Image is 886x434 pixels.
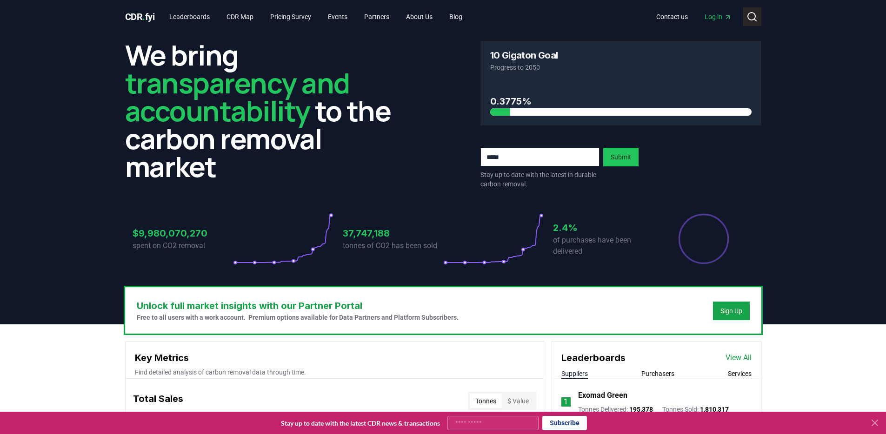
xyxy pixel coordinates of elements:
h3: 37,747,188 [343,226,443,240]
a: Sign Up [720,306,742,316]
p: Free to all users with a work account. Premium options available for Data Partners and Platform S... [137,313,459,322]
a: CDR.fyi [125,10,155,23]
a: About Us [399,8,440,25]
span: CDR fyi [125,11,155,22]
p: Stay up to date with the latest in durable carbon removal. [480,170,600,189]
button: Submit [603,148,639,166]
h3: Total Sales [133,392,183,410]
a: Contact us [649,8,695,25]
button: Services [728,369,752,378]
h3: Unlock full market insights with our Partner Portal [137,299,459,313]
nav: Main [162,8,470,25]
h3: 2.4% [553,221,653,235]
div: Percentage of sales delivered [678,213,730,265]
button: $ Value [502,394,534,408]
a: Exomad Green [578,390,627,401]
h2: We bring to the carbon removal market [125,41,406,180]
a: Events [320,8,355,25]
p: tonnes of CO2 has been sold [343,240,443,251]
a: Partners [357,8,397,25]
a: View All [726,352,752,363]
span: 195,378 [629,406,653,413]
p: spent on CO2 removal [133,240,233,251]
a: Leaderboards [162,8,217,25]
span: transparency and accountability [125,64,350,130]
button: Suppliers [561,369,588,378]
p: Progress to 2050 [490,63,752,72]
span: Log in [705,12,732,21]
p: Tonnes Sold : [662,405,729,414]
a: Pricing Survey [263,8,319,25]
h3: Key Metrics [135,351,534,365]
h3: $9,980,070,270 [133,226,233,240]
a: Log in [697,8,739,25]
p: Tonnes Delivered : [578,405,653,414]
nav: Main [649,8,739,25]
h3: 0.3775% [490,94,752,108]
h3: Leaderboards [561,351,626,365]
span: . [142,11,145,22]
p: Find detailed analysis of carbon removal data through time. [135,368,534,377]
p: 1 [564,396,568,408]
span: 1,810,317 [700,406,729,413]
button: Purchasers [641,369,674,378]
h3: 10 Gigaton Goal [490,51,558,60]
button: Tonnes [470,394,502,408]
button: Sign Up [713,302,750,320]
p: of purchases have been delivered [553,235,653,257]
a: Blog [442,8,470,25]
a: CDR Map [219,8,261,25]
